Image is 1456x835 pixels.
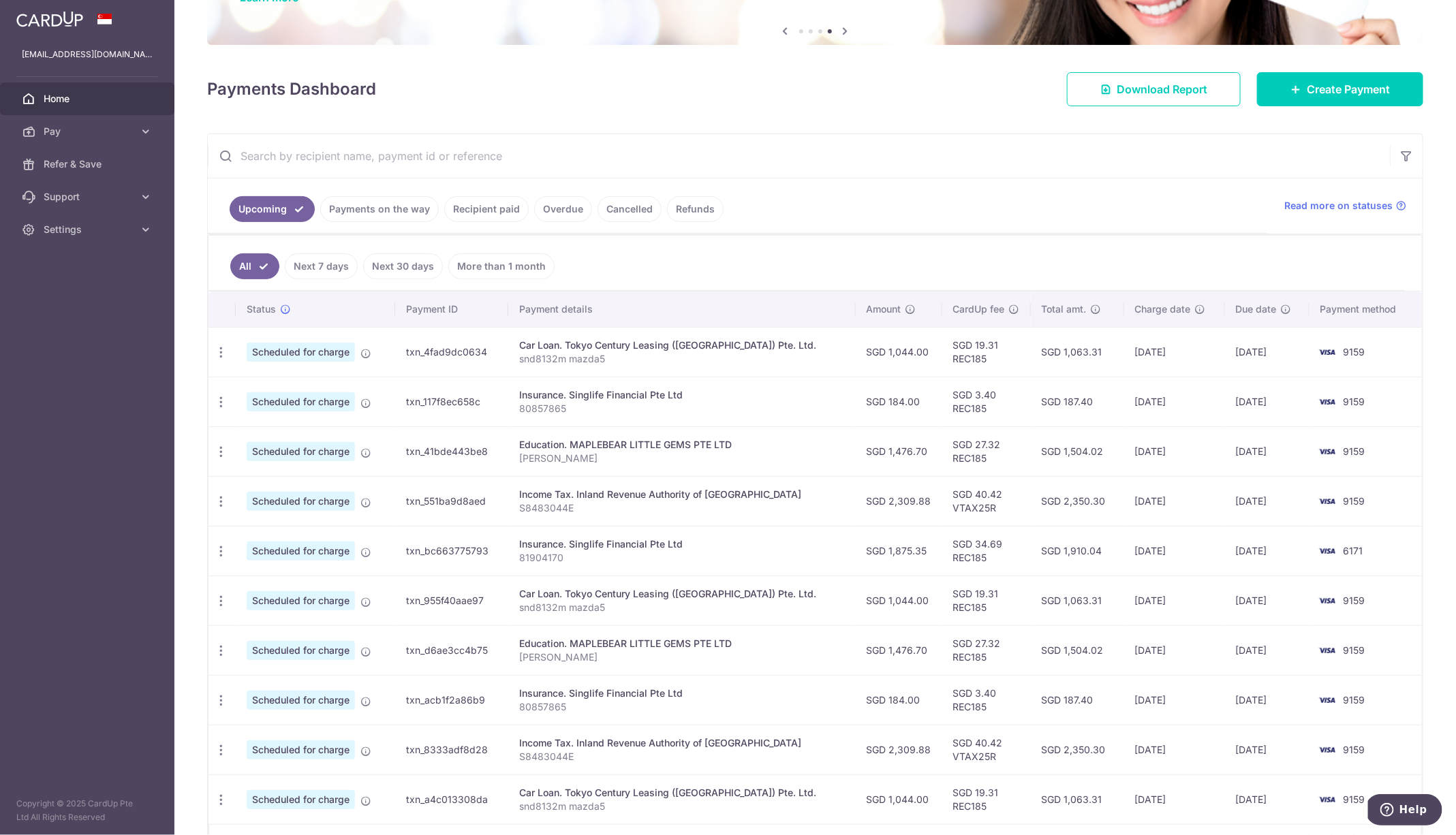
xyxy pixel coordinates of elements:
[395,725,508,774] td: txn_8333adf8d28
[856,774,942,824] td: SGD 1,044.00
[1314,692,1341,708] img: Bank Card
[1124,625,1225,675] td: [DATE]
[598,196,662,222] a: Cancelled
[856,426,942,476] td: SGD 1,476.70
[856,526,942,576] td: SGD 1,875.35
[1344,445,1365,457] span: 9159
[1124,526,1225,576] td: [DATE]
[508,292,855,327] th: Payment details
[1314,791,1341,808] img: Bank Card
[942,327,1031,377] td: SGD 19.31 REC185
[208,134,1390,178] input: Search by recipient name, payment id or reference
[534,196,592,222] a: Overdue
[247,541,355,561] span: Scheduled for charge
[519,551,844,565] p: 81904170
[230,253,279,279] a: All
[1067,72,1241,106] a: Download Report
[1310,292,1422,327] th: Payment method
[247,691,355,710] span: Scheduled for charge
[1225,327,1310,377] td: [DATE]
[942,526,1031,576] td: SGD 34.69 REC185
[1314,543,1341,559] img: Bank Card
[1344,744,1365,755] span: 9159
[1314,742,1341,758] img: Bank Card
[1124,774,1225,824] td: [DATE]
[1344,694,1365,706] span: 9159
[1124,377,1225,426] td: [DATE]
[519,637,844,650] div: Education. MAPLEBEAR LITTLE GEMS PTE LTD
[44,190,134,204] span: Support
[942,576,1031,625] td: SGD 19.31 REC185
[519,537,844,551] div: Insurance. Singlife Financial Pte Ltd
[1225,725,1310,774] td: [DATE]
[1314,394,1341,410] img: Bank Card
[667,196,724,222] a: Refunds
[44,92,134,106] span: Home
[856,576,942,625] td: SGD 1,044.00
[1314,593,1341,609] img: Bank Card
[247,492,355,511] span: Scheduled for charge
[247,343,355,362] span: Scheduled for charge
[1257,72,1423,106] a: Create Payment
[942,625,1031,675] td: SGD 27.32 REC185
[519,438,844,452] div: Education. MAPLEBEAR LITTLE GEMS PTE LTD
[1314,443,1341,460] img: Bank Card
[1284,199,1406,212] a: Read more on statuses
[207,77,376,101] h4: Payments Dashboard
[1344,644,1365,656] span: 9159
[1368,794,1442,828] iframe: Opens a widget where you can find more information
[1124,426,1225,476] td: [DATE]
[856,377,942,426] td: SGD 184.00
[395,675,508,725] td: txn_acb1f2a86b9
[44,157,134,171] span: Refer & Save
[1031,526,1124,576] td: SGD 1,910.04
[519,338,844,352] div: Car Loan. Tokyo Century Leasing ([GEOGRAPHIC_DATA]) Pte. Ltd.
[1124,476,1225,526] td: [DATE]
[16,11,83,27] img: CardUp
[247,641,355,660] span: Scheduled for charge
[1031,426,1124,476] td: SGD 1,504.02
[856,725,942,774] td: SGD 2,309.88
[1225,576,1310,625] td: [DATE]
[1031,327,1124,377] td: SGD 1,063.31
[1314,344,1341,360] img: Bank Card
[230,196,315,222] a: Upcoming
[1031,576,1124,625] td: SGD 1,063.31
[22,48,153,61] p: [EMAIL_ADDRESS][DOMAIN_NAME]
[519,488,844,501] div: Income Tax. Inland Revenue Authority of [GEOGRAPHIC_DATA]
[1124,576,1225,625] td: [DATE]
[1031,476,1124,526] td: SGD 2,350.30
[856,675,942,725] td: SGD 184.00
[519,452,844,465] p: [PERSON_NAME]
[856,327,942,377] td: SGD 1,044.00
[247,591,355,610] span: Scheduled for charge
[942,476,1031,526] td: SGD 40.42 VTAX25R
[1344,346,1365,358] span: 9159
[320,196,439,222] a: Payments on the way
[1031,675,1124,725] td: SGD 187.40
[519,402,844,415] p: 80857865
[1225,774,1310,824] td: [DATE]
[44,223,134,236] span: Settings
[519,388,844,402] div: Insurance. Singlife Financial Pte Ltd
[395,292,508,327] th: Payment ID
[519,352,844,366] p: snd8132m mazda5
[519,650,844,664] p: [PERSON_NAME]
[1225,675,1310,725] td: [DATE]
[1031,774,1124,824] td: SGD 1,063.31
[1031,725,1124,774] td: SGD 2,350.30
[1307,81,1390,97] span: Create Payment
[1225,476,1310,526] td: [DATE]
[395,625,508,675] td: txn_d6ae3cc4b75
[1225,377,1310,426] td: [DATE]
[395,576,508,625] td: txn_955f40aae97
[1042,302,1087,316] span: Total amt.
[1031,625,1124,675] td: SGD 1,504.02
[448,253,555,279] a: More than 1 month
[395,526,508,576] td: txn_bc663775793
[942,725,1031,774] td: SGD 40.42 VTAX25R
[1236,302,1277,316] span: Due date
[444,196,529,222] a: Recipient paid
[953,302,1005,316] span: CardUp fee
[1344,545,1363,556] span: 6171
